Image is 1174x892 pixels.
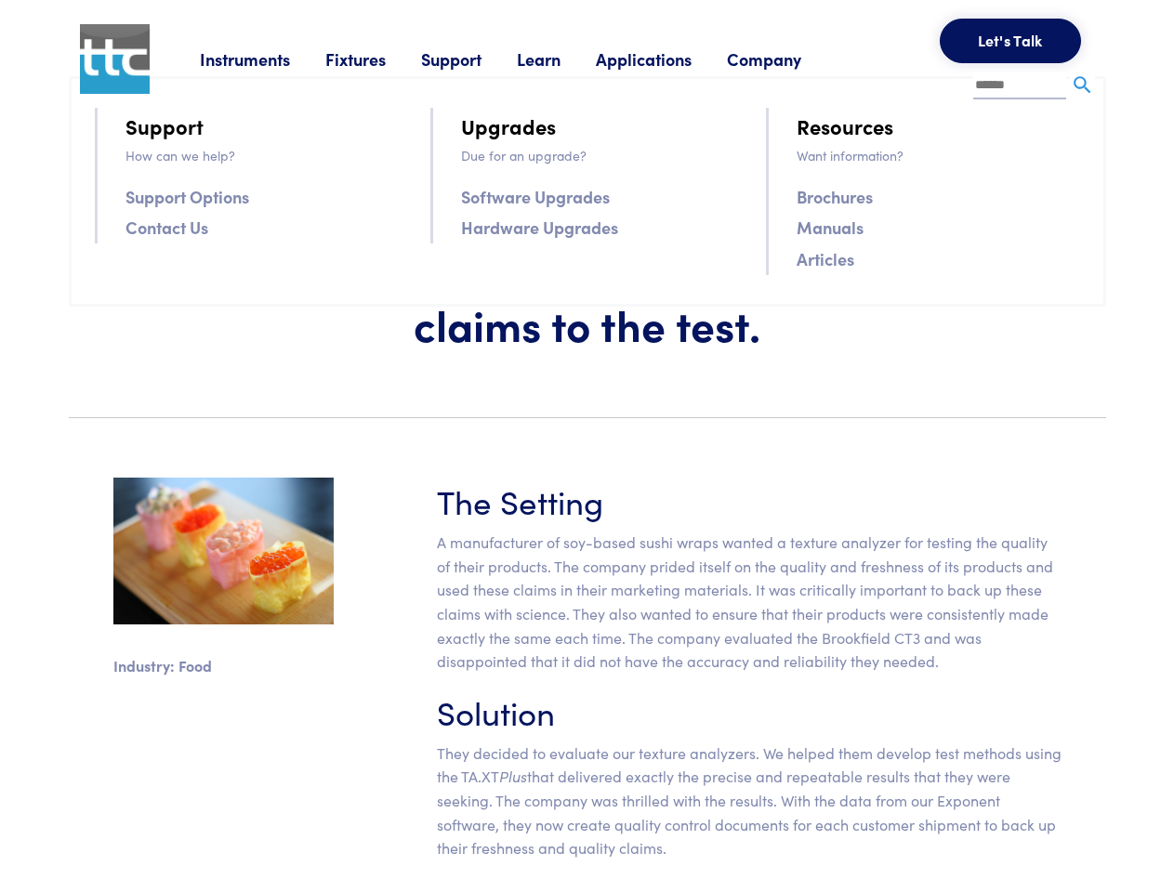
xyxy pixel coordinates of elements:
a: Support Options [125,183,249,210]
a: Learn [517,47,596,71]
a: Applications [596,47,727,71]
a: Instruments [200,47,325,71]
a: Software Upgrades [461,183,610,210]
em: Plus [499,766,527,786]
p: A manufacturer of soy-based sushi wraps wanted a texture analyzer for testing the quality of thei... [437,531,1062,674]
a: Hardware Upgrades [461,214,618,241]
p: How can we help? [125,145,408,165]
h3: The Setting [437,478,1062,523]
a: Upgrades [461,110,556,142]
a: Fixtures [325,47,421,71]
a: Brochures [797,183,873,210]
img: ttc_logo_1x1_v1.0.png [80,24,150,94]
h1: Putting marketing claims to the test. [356,243,819,350]
p: Industry: Food [113,654,334,678]
a: Resources [797,110,893,142]
a: Articles [797,245,854,272]
a: Support [421,47,517,71]
p: They decided to evaluate our texture analyzers. We helped them develop test methods using the TA.... [437,741,1062,860]
h3: Solution [437,689,1062,734]
p: Want information? [797,145,1079,165]
img: soywrap.jpg [113,478,334,624]
a: Contact Us [125,214,208,241]
a: Manuals [797,214,864,241]
button: Let's Talk [940,19,1081,63]
a: Support [125,110,204,142]
p: Due for an upgrade? [461,145,744,165]
a: Company [727,47,837,71]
